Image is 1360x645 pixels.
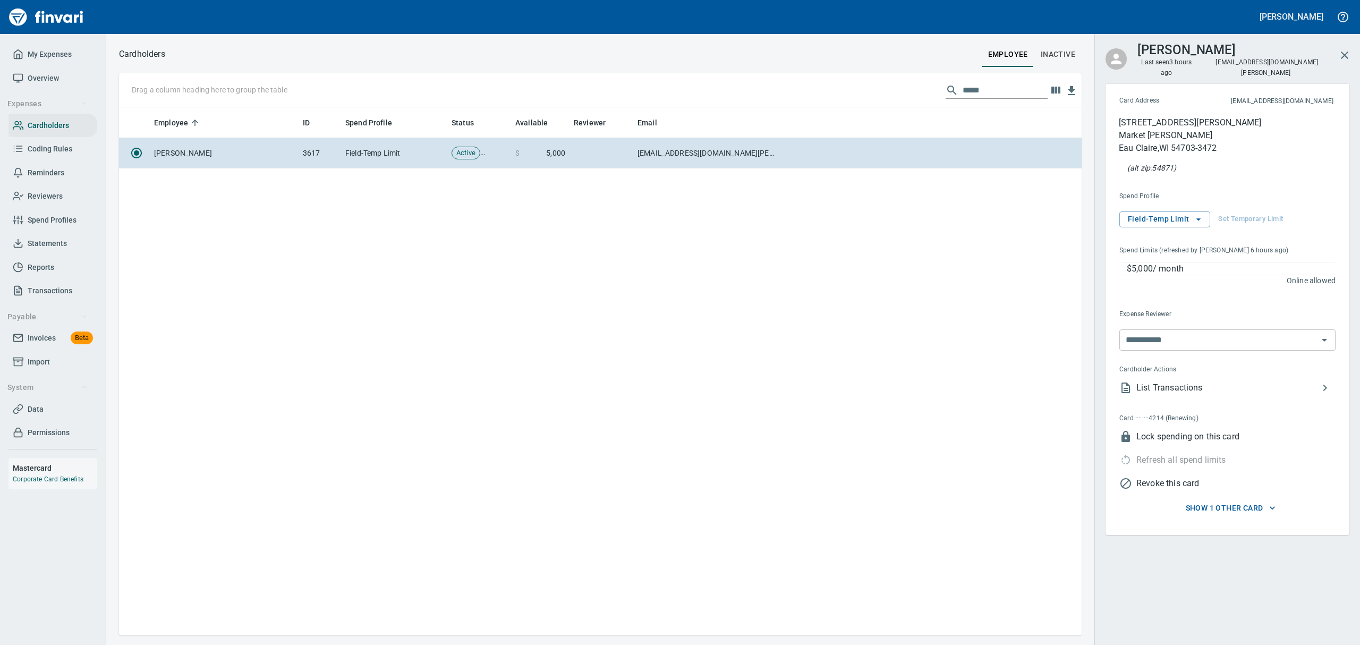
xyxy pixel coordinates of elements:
span: Cardholder Actions [1119,364,1255,375]
span: Inactive [1041,48,1075,61]
span: $ [515,148,520,158]
span: Lock spending on this card [1136,430,1336,443]
button: Choose columns to display [1048,82,1064,98]
a: Reminders [8,161,97,185]
button: Open [1317,333,1332,347]
p: Market [PERSON_NAME] [1119,129,1261,142]
p: Cardholders [119,48,165,61]
span: Set Temporary Limit [1218,213,1283,225]
span: Permissions [28,426,70,439]
span: This is the email address for cardholder receipts [1195,96,1333,107]
a: Permissions [8,421,97,445]
p: Online allowed [1111,275,1336,286]
p: $5,000 / month [1127,262,1335,275]
span: Spend Profiles [28,214,76,227]
span: Statements [28,237,67,250]
a: Spend Profiles [8,208,97,232]
a: Coding Rules [8,137,97,161]
a: Cardholders [8,114,97,138]
nav: breadcrumb [119,48,165,61]
span: Reports [28,261,54,274]
span: Spend Limits (refreshed by [PERSON_NAME] 6 hours ago) [1119,245,1311,256]
button: Close cardholder [1332,43,1357,68]
span: ID [303,116,310,129]
td: 3617 [299,138,341,168]
span: Status [452,116,474,129]
p: Drag a column heading here to group the table [132,84,287,95]
a: Overview [8,66,97,90]
span: Data [28,403,44,416]
span: Spend Profile [345,116,392,129]
span: Transactions [28,284,72,298]
span: Active [452,148,480,158]
span: Reviewers [28,190,63,203]
span: ID [303,116,324,129]
a: Transactions [8,279,97,303]
a: Statements [8,232,97,256]
h6: Mastercard [13,462,97,474]
span: Revoke this card [1136,477,1336,490]
td: [EMAIL_ADDRESS][DOMAIN_NAME][PERSON_NAME] [633,138,782,168]
span: Status [452,116,488,129]
span: Expenses [7,97,88,111]
a: My Expenses [8,43,97,66]
span: Reminders [28,166,64,180]
span: Coding Rules [28,142,72,156]
button: Field-Temp Limit [1119,211,1210,227]
span: Employee [154,116,188,129]
span: Spend Profile [345,116,406,129]
a: Import [8,350,97,374]
span: [EMAIL_ADDRESS][DOMAIN_NAME][PERSON_NAME] [1214,57,1318,78]
span: Email [637,116,671,129]
button: Download table [1064,83,1079,99]
span: Beta [71,332,93,344]
td: [PERSON_NAME] [150,138,299,168]
button: [PERSON_NAME] [1257,9,1326,25]
span: Field-Temp Limit [1128,213,1202,226]
span: My Expenses [28,48,72,61]
button: Expenses [3,94,92,114]
h5: [PERSON_NAME] [1260,11,1323,22]
span: Import [28,355,50,369]
span: Available [515,116,548,129]
img: Finvari [6,4,86,30]
a: Corporate Card Benefits [13,476,83,483]
span: Payable [7,310,88,324]
button: Payable [3,307,92,327]
a: Reports [8,256,97,279]
span: Employee [154,116,202,129]
a: InvoicesBeta [8,326,97,350]
span: Invoices [28,332,56,345]
span: Reviewer [574,116,606,129]
span: 5,000 [546,148,565,158]
p: Eau Claire , WI 54703-3472 [1119,142,1261,155]
button: Set Temporary Limit [1215,211,1286,227]
time: 3 hours ago [1161,58,1192,77]
a: Reviewers [8,184,97,208]
span: Overview [28,72,59,85]
span: Show 1 other card [1120,502,1341,515]
span: List Transactions [1136,381,1319,394]
span: Cardholders [28,119,69,132]
p: [STREET_ADDRESS][PERSON_NAME] [1119,116,1261,129]
h3: [PERSON_NAME] [1137,40,1236,57]
span: Available [515,116,562,129]
span: Card ········4214 (Renewing) [1119,413,1266,424]
span: Card Address [1119,96,1195,106]
p: At the pump (or any AVS check), this zip will also be accepted [1127,163,1176,173]
td: Field-Temp Limit [341,138,447,168]
span: Spend Profile [1119,191,1246,202]
span: System [7,381,88,394]
span: Expense Reviewer [1119,309,1252,320]
button: Show 1 other card [1110,498,1345,518]
span: Mailed [480,148,509,158]
button: System [3,378,92,397]
span: Email [637,116,657,129]
span: employee [988,48,1028,61]
a: Data [8,397,97,421]
span: Reviewer [574,116,619,129]
span: Last seen [1137,57,1196,79]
